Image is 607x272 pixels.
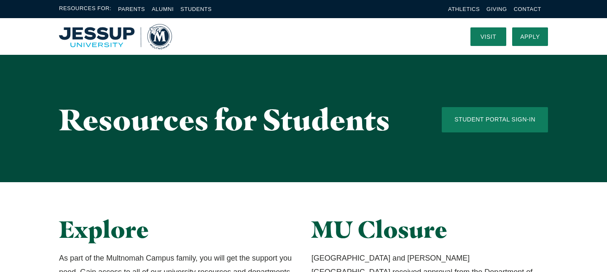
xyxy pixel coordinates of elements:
a: Visit [470,27,506,46]
h1: Resources for Students [59,103,408,136]
a: Students [180,6,212,12]
a: Alumni [152,6,174,12]
span: Resources For: [59,4,111,14]
a: Home [59,24,172,49]
a: Student Portal Sign-In [442,107,548,132]
h2: MU Closure [312,216,548,243]
a: Athletics [448,6,480,12]
h2: Explore [59,216,295,243]
img: Multnomah University Logo [59,24,172,49]
a: Giving [486,6,507,12]
a: Contact [514,6,541,12]
a: Apply [512,27,548,46]
a: Parents [118,6,145,12]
